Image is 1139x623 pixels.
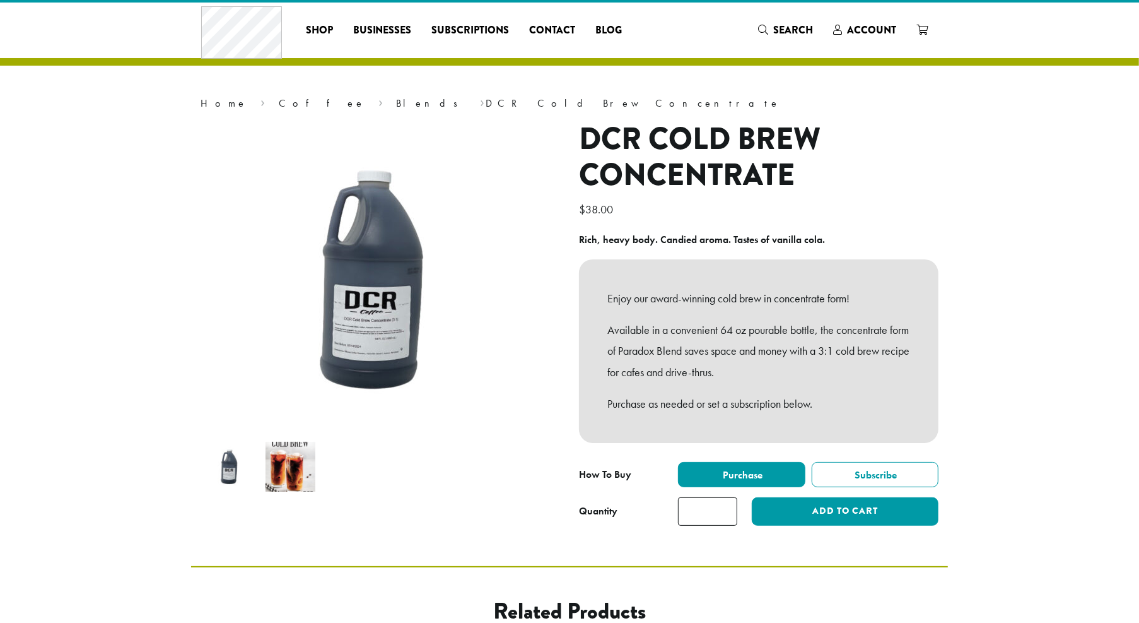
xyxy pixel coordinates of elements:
span: Subscriptions [432,23,510,39]
p: Enjoy our award-winning cold brew in concentrate form! [607,288,910,309]
div: Quantity [579,504,617,519]
nav: Breadcrumb [201,96,938,111]
span: Search [773,23,813,37]
span: › [260,92,265,111]
span: Blog [596,23,622,39]
h1: DCR Cold Brew Concentrate [579,121,938,194]
a: Coffee [279,97,365,110]
span: Account [847,23,896,37]
a: Search [748,20,823,40]
span: › [378,92,383,111]
p: Purchase as needed or set a subscription below. [607,393,910,415]
img: DCR Cold Brew Concentrate - Image 2 [266,442,315,492]
input: Product quantity [678,497,737,526]
span: Subscribe [853,468,897,482]
a: Home [201,97,247,110]
span: Purchase [721,468,762,482]
p: Available in a convenient 64 oz pourable bottle, the concentrate form of Paradox Blend saves spac... [607,319,910,383]
span: Contact [530,23,576,39]
span: Businesses [353,23,412,39]
button: Add to cart [752,497,938,526]
span: › [480,92,484,111]
a: Shop [296,20,343,40]
a: Blends [397,97,467,110]
span: $ [579,202,585,217]
b: Rich, heavy body. Candied aroma. Tastes of vanilla cola. [579,233,825,246]
span: How To Buy [579,468,631,481]
span: Shop [306,23,333,39]
bdi: 38.00 [579,202,616,217]
img: DCR Cold Brew Concentrate [206,442,255,492]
